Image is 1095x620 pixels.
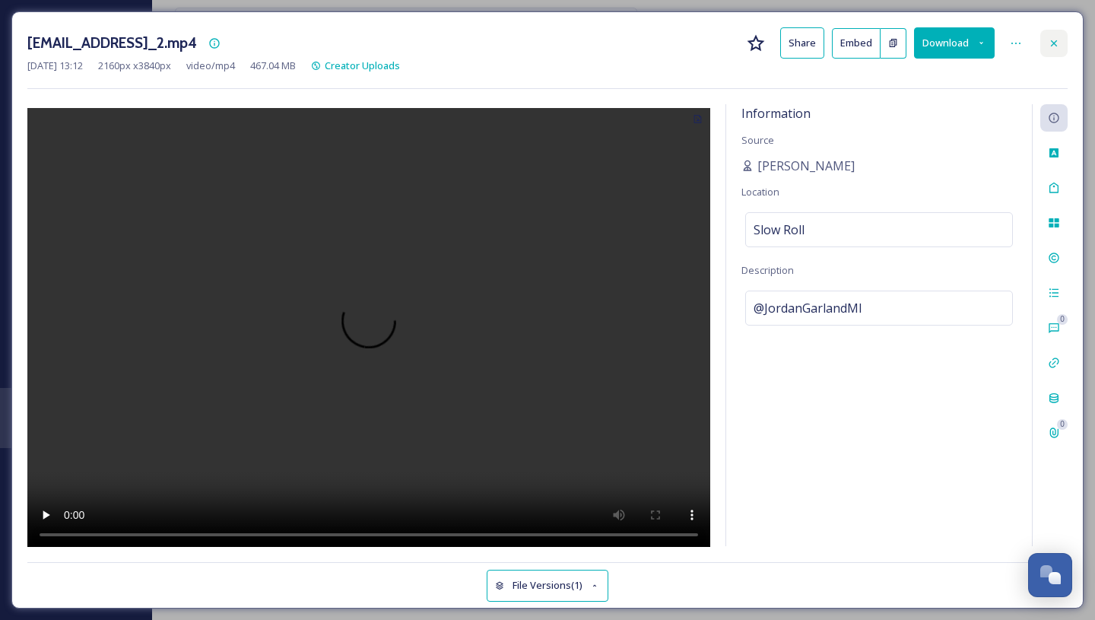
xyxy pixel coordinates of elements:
[741,263,794,277] span: Description
[780,27,824,59] button: Share
[757,157,855,175] span: [PERSON_NAME]
[1057,314,1068,325] div: 0
[754,221,805,239] span: Slow Roll
[98,59,171,73] span: 2160 px x 3840 px
[754,299,862,317] span: @JordanGarlandMI
[27,59,83,73] span: [DATE] 13:12
[487,570,608,601] button: File Versions(1)
[914,27,995,59] button: Download
[1057,419,1068,430] div: 0
[186,59,235,73] span: video/mp4
[250,59,296,73] span: 467.04 MB
[741,185,779,199] span: Location
[1028,553,1072,597] button: Open Chat
[741,133,774,147] span: Source
[325,59,400,72] span: Creator Uploads
[741,105,811,122] span: Information
[832,28,881,59] button: Embed
[27,32,197,54] h3: [EMAIL_ADDRESS]_2.mp4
